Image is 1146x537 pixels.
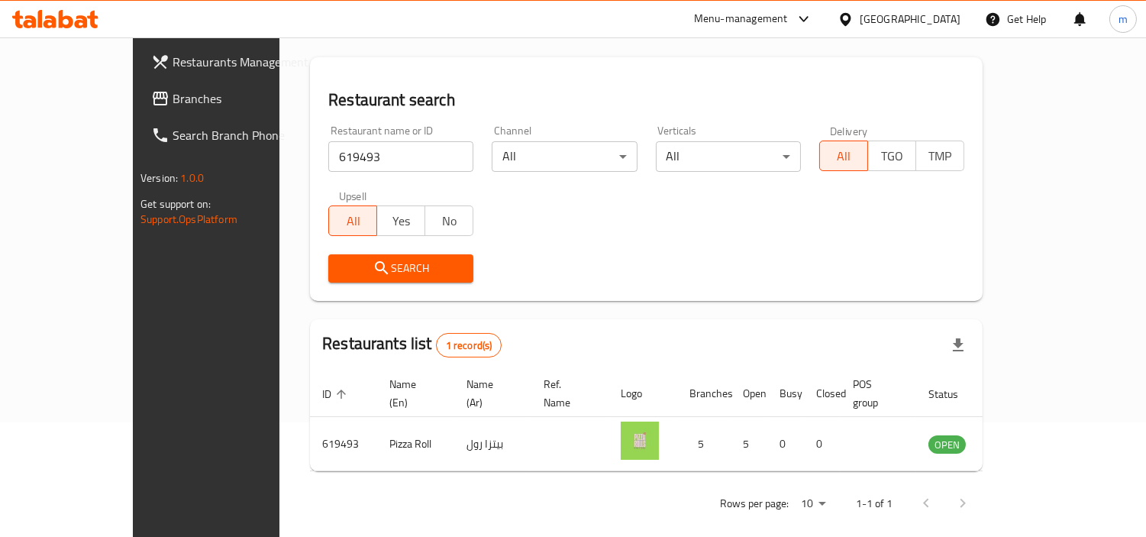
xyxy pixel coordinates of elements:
input: Search for restaurant name or ID.. [328,141,473,172]
span: Branches [173,89,312,108]
span: Search Branch Phone [173,126,312,144]
span: Name (En) [389,375,436,412]
label: Delivery [830,125,868,136]
td: 0 [804,417,841,471]
span: Name (Ar) [466,375,513,412]
span: No [431,210,467,232]
span: POS group [853,375,898,412]
span: Yes [383,210,419,232]
span: ID [322,385,351,403]
span: All [335,210,371,232]
span: TGO [874,145,910,167]
span: Version: [140,168,178,188]
div: Rows per page: [795,493,831,516]
td: 0 [767,417,804,471]
button: All [328,205,377,236]
button: Search [328,254,473,283]
td: Pizza Roll [377,417,454,471]
td: 5 [731,417,767,471]
h2: Restaurants list [322,332,502,357]
span: Ref. Name [544,375,590,412]
p: Rows per page: [720,494,789,513]
button: TMP [915,141,964,171]
span: Status [928,385,978,403]
button: No [425,205,473,236]
div: Export file [940,327,977,364]
button: TGO [867,141,916,171]
span: OPEN [928,436,966,454]
span: 1.0.0 [180,168,204,188]
td: بيتزا رول [454,417,531,471]
th: Logo [609,370,677,417]
img: Pizza Roll [621,422,659,460]
h2: Restaurant search [328,89,964,112]
p: 1-1 of 1 [856,494,893,513]
a: Support.OpsPlatform [140,209,237,229]
span: 1 record(s) [437,338,502,353]
span: Get support on: [140,194,211,214]
th: Open [731,370,767,417]
span: Search [341,259,461,278]
span: All [826,145,862,167]
td: 619493 [310,417,377,471]
span: TMP [922,145,958,167]
a: Branches [139,80,324,117]
a: Search Branch Phone [139,117,324,154]
th: Busy [767,370,804,417]
button: All [819,141,868,171]
div: All [656,141,801,172]
div: OPEN [928,435,966,454]
div: Menu-management [694,10,788,28]
span: Restaurants Management [173,53,312,71]
td: 5 [677,417,731,471]
a: Restaurants Management [139,44,324,80]
div: All [492,141,637,172]
th: Branches [677,370,731,417]
th: Closed [804,370,841,417]
div: [GEOGRAPHIC_DATA] [860,11,960,27]
button: Yes [376,205,425,236]
span: m [1119,11,1128,27]
table: enhanced table [310,370,1049,471]
label: Upsell [339,190,367,201]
